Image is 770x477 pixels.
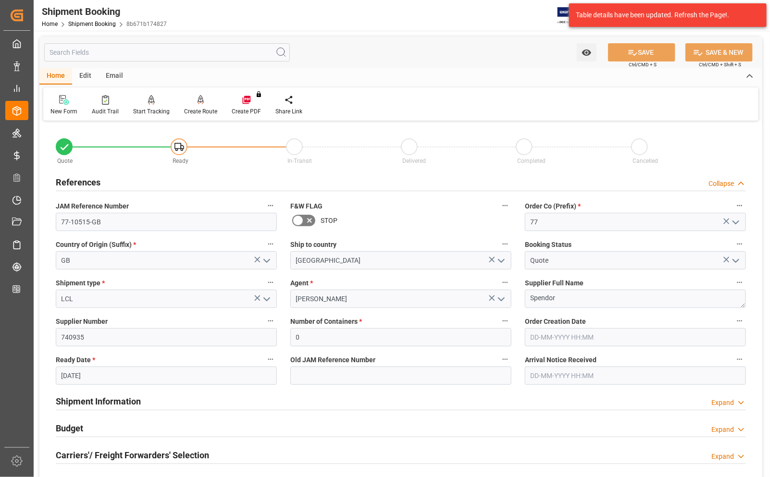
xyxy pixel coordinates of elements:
span: Number of Containers [290,317,362,327]
span: Order Co (Prefix) [525,201,581,211]
button: Ready Date * [264,353,277,366]
span: STOP [321,216,337,226]
h2: Budget [56,422,83,435]
span: Cancelled [633,158,658,164]
button: Country of Origin (Suffix) * [264,238,277,250]
button: Old JAM Reference Number [499,353,511,366]
button: Supplier Full Name [733,276,746,289]
button: SAVE & NEW [685,43,753,61]
button: open menu [259,253,273,268]
h2: References [56,176,100,189]
span: Ctrl/CMD + S [629,61,657,68]
div: Home [39,68,72,85]
a: Shipment Booking [68,21,116,27]
div: Expand [711,425,734,435]
input: Type to search/select [56,251,277,269]
input: DD-MM-YYYY HH:MM [525,328,746,346]
span: Agent [290,278,313,288]
span: Ctrl/CMD + Shift + S [699,61,741,68]
div: Collapse [708,179,734,189]
div: Shipment Booking [42,4,167,19]
img: Exertis%20JAM%20-%20Email%20Logo.jpg_1722504956.jpg [558,7,591,24]
button: open menu [728,215,743,230]
div: Table details have been updated. Refresh the Page!. [576,10,753,20]
a: Home [42,21,58,27]
button: Order Co (Prefix) * [733,199,746,212]
div: Share Link [275,107,302,116]
span: Supplier Number [56,317,108,327]
button: open menu [494,292,508,306]
input: DD-MM-YYYY HH:MM [525,367,746,385]
div: Create Route [184,107,217,116]
div: Audit Trail [92,107,119,116]
input: DD-MM-YYYY [56,367,277,385]
button: Supplier Number [264,315,277,327]
button: SAVE [608,43,675,61]
span: Order Creation Date [525,317,586,327]
span: Booking Status [525,240,571,250]
button: open menu [728,253,743,268]
div: Edit [72,68,99,85]
span: Quote [58,158,73,164]
span: Delivered [402,158,426,164]
span: Country of Origin (Suffix) [56,240,136,250]
button: Agent * [499,276,511,289]
button: Arrival Notice Received [733,353,746,366]
div: Email [99,68,130,85]
span: Arrival Notice Received [525,355,596,365]
span: Old JAM Reference Number [290,355,375,365]
span: F&W FLAG [290,201,323,211]
span: Ready Date [56,355,95,365]
h2: Shipment Information [56,395,141,408]
div: Expand [711,398,734,408]
span: Shipment type [56,278,105,288]
span: In-Transit [287,158,312,164]
button: JAM Reference Number [264,199,277,212]
button: open menu [577,43,596,61]
button: Number of Containers * [499,315,511,327]
span: Ship to country [290,240,336,250]
textarea: Spendor [525,290,746,308]
button: Booking Status [733,238,746,250]
span: Completed [518,158,546,164]
span: JAM Reference Number [56,201,129,211]
div: Expand [711,452,734,462]
button: Order Creation Date [733,315,746,327]
button: Shipment type * [264,276,277,289]
span: Ready [173,158,188,164]
button: open menu [259,292,273,306]
h2: Carriers'/ Freight Forwarders' Selection [56,449,209,462]
button: F&W FLAG [499,199,511,212]
div: New Form [50,107,77,116]
input: Search Fields [44,43,290,61]
div: Start Tracking [133,107,170,116]
button: open menu [494,253,508,268]
button: Ship to country [499,238,511,250]
span: Supplier Full Name [525,278,584,288]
